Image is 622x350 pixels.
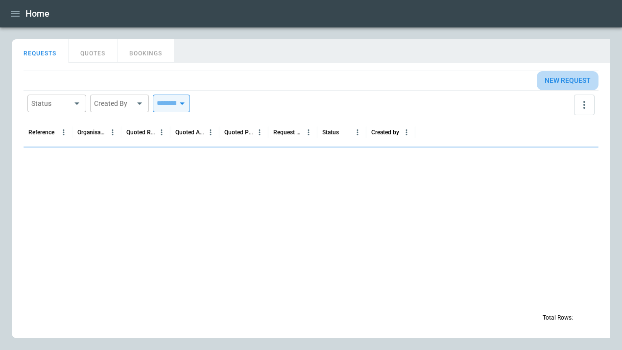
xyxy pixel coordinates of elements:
div: Reference [28,129,54,136]
div: Status [31,99,71,108]
div: Created by [371,129,399,136]
button: REQUESTS [12,39,69,63]
div: Quoted Price [224,129,253,136]
div: Created By [94,99,133,108]
button: Quoted Price column menu [253,126,266,139]
button: Request Created At (UTC-04:00) column menu [302,126,315,139]
button: Status column menu [351,126,364,139]
button: Quoted Route column menu [155,126,168,139]
div: Status [322,129,339,136]
h1: Home [25,8,49,20]
div: Organisation [77,129,106,136]
div: Request Created At (UTC-04:00) [273,129,302,136]
button: BOOKINGS [118,39,174,63]
button: New request [537,71,598,90]
div: Quoted Route [126,129,155,136]
button: Quoted Aircraft column menu [204,126,217,139]
button: Reference column menu [57,126,70,139]
button: Organisation column menu [106,126,119,139]
button: Created by column menu [400,126,413,139]
p: Total Rows: [543,314,573,322]
button: more [574,95,595,115]
div: Quoted Aircraft [175,129,204,136]
button: QUOTES [69,39,118,63]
